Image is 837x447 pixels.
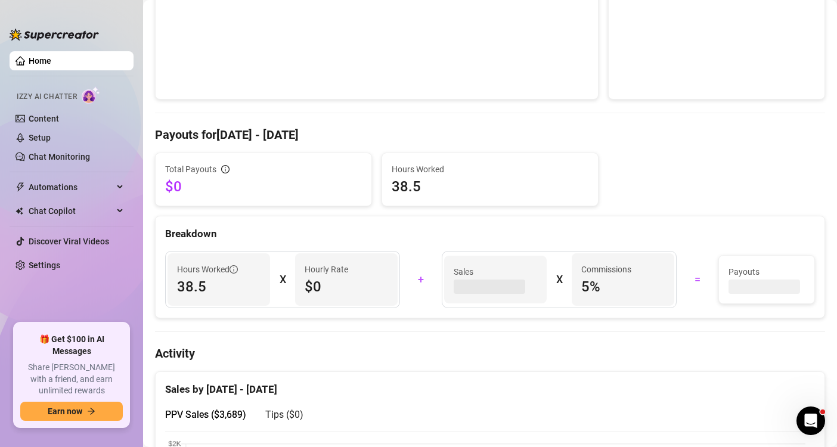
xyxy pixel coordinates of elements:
[29,152,90,162] a: Chat Monitoring
[29,178,113,197] span: Automations
[305,263,348,276] article: Hourly Rate
[454,265,537,278] span: Sales
[10,29,99,41] img: logo-BBDzfeDw.svg
[82,86,100,104] img: AI Chatter
[407,270,435,289] div: +
[728,265,805,278] span: Payouts
[684,270,711,289] div: =
[556,270,562,289] div: X
[29,237,109,246] a: Discover Viral Videos
[305,277,388,296] span: $0
[165,226,815,242] div: Breakdown
[17,91,77,103] span: Izzy AI Chatter
[29,260,60,270] a: Settings
[280,270,286,289] div: X
[165,163,216,176] span: Total Payouts
[165,177,362,196] span: $0
[265,409,303,420] span: Tips ( $0 )
[177,263,238,276] span: Hours Worked
[392,177,588,196] span: 38.5
[392,163,588,176] span: Hours Worked
[29,114,59,123] a: Content
[165,372,815,398] div: Sales by [DATE] - [DATE]
[29,133,51,142] a: Setup
[796,406,825,435] iframe: Intercom live chat
[581,263,631,276] article: Commissions
[155,345,825,362] h4: Activity
[581,277,665,296] span: 5 %
[177,277,261,296] span: 38.5
[87,407,95,415] span: arrow-right
[165,409,246,420] span: PPV Sales ( $3,689 )
[29,201,113,221] span: Chat Copilot
[15,207,23,215] img: Chat Copilot
[230,265,238,274] span: info-circle
[29,56,51,66] a: Home
[15,182,25,192] span: thunderbolt
[20,402,123,421] button: Earn nowarrow-right
[20,362,123,397] span: Share [PERSON_NAME] with a friend, and earn unlimited rewards
[155,126,825,143] h4: Payouts for [DATE] - [DATE]
[221,165,230,173] span: info-circle
[20,334,123,357] span: 🎁 Get $100 in AI Messages
[48,406,82,416] span: Earn now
